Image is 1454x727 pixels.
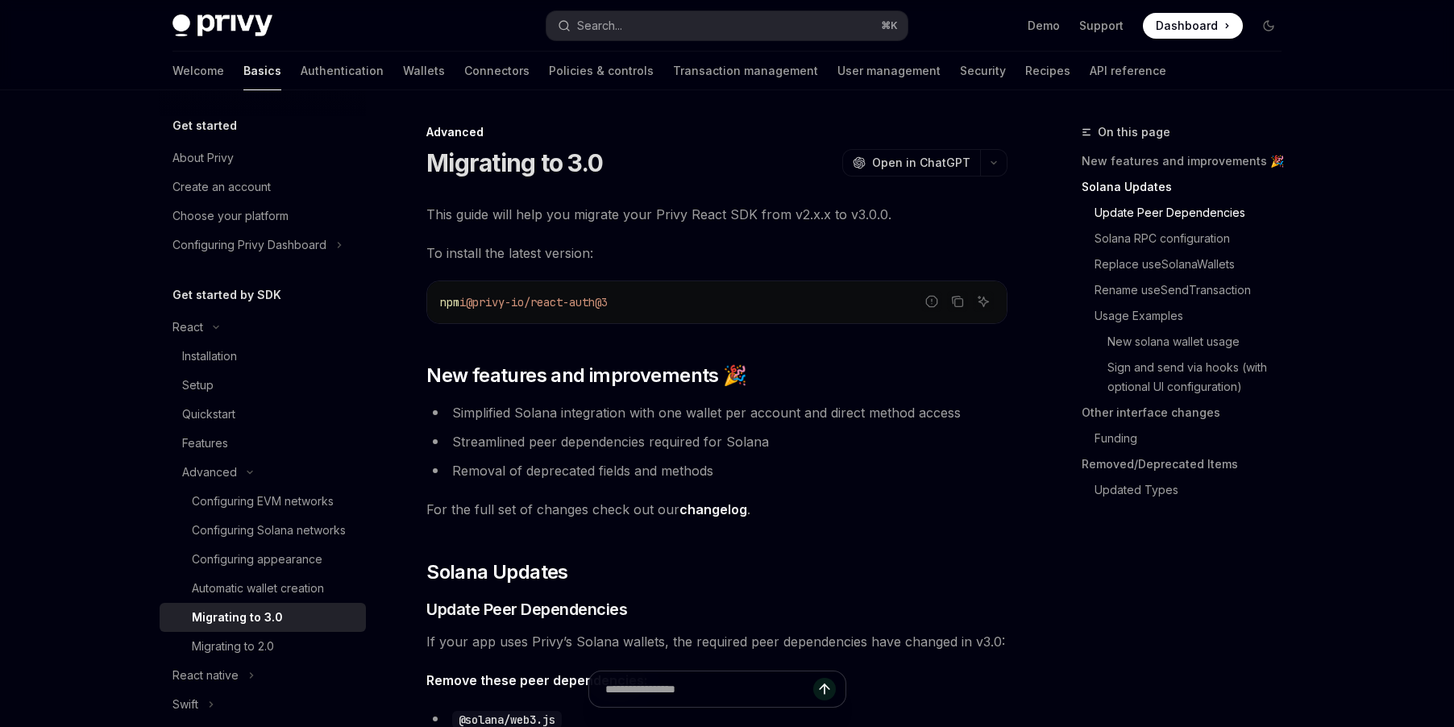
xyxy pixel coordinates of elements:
[673,52,818,90] a: Transaction management
[172,15,272,37] img: dark logo
[426,401,1007,424] li: Simplified Solana integration with one wallet per account and direct method access
[192,579,324,598] div: Automatic wallet creation
[426,498,1007,521] span: For the full set of changes check out our .
[160,342,366,371] a: Installation
[172,116,237,135] h5: Get started
[1082,451,1294,477] a: Removed/Deprecated Items
[243,52,281,90] a: Basics
[403,52,445,90] a: Wallets
[426,559,568,585] span: Solana Updates
[160,574,366,603] a: Automatic wallet creation
[973,291,994,312] button: Ask AI
[1082,226,1294,251] a: Solana RPC configuration
[172,666,239,685] div: React native
[192,550,322,569] div: Configuring appearance
[426,203,1007,226] span: This guide will help you migrate your Privy React SDK from v2.x.x to v3.0.0.
[1256,13,1282,39] button: Toggle dark mode
[160,231,366,260] button: Toggle Configuring Privy Dashboard section
[1082,148,1294,174] a: New features and improvements 🎉
[466,295,608,309] span: @privy-io/react-auth@3
[1082,200,1294,226] a: Update Peer Dependencies
[1025,52,1070,90] a: Recipes
[160,632,366,661] a: Migrating to 2.0
[881,19,898,32] span: ⌘ K
[192,637,274,656] div: Migrating to 2.0
[426,363,746,388] span: New features and improvements 🎉
[192,521,346,540] div: Configuring Solana networks
[182,463,237,482] div: Advanced
[172,285,281,305] h5: Get started by SDK
[1028,18,1060,34] a: Demo
[160,400,366,429] a: Quickstart
[182,434,228,453] div: Features
[1082,303,1294,329] a: Usage Examples
[172,52,224,90] a: Welcome
[679,501,747,518] a: changelog
[426,459,1007,482] li: Removal of deprecated fields and methods
[182,347,237,366] div: Installation
[160,429,366,458] a: Features
[160,603,366,632] a: Migrating to 3.0
[301,52,384,90] a: Authentication
[440,295,459,309] span: npm
[426,430,1007,453] li: Streamlined peer dependencies required for Solana
[459,295,466,309] span: i
[837,52,941,90] a: User management
[172,206,289,226] div: Choose your platform
[1082,251,1294,277] a: Replace useSolanaWallets
[160,487,366,516] a: Configuring EVM networks
[577,16,622,35] div: Search...
[160,661,366,690] button: Toggle React native section
[172,695,198,714] div: Swift
[172,318,203,337] div: React
[172,177,271,197] div: Create an account
[160,143,366,172] a: About Privy
[426,242,1007,264] span: To install the latest version:
[192,492,334,511] div: Configuring EVM networks
[1143,13,1243,39] a: Dashboard
[605,671,813,707] input: Ask a question...
[182,376,214,395] div: Setup
[921,291,942,312] button: Report incorrect code
[426,630,1007,653] span: If your app uses Privy’s Solana wallets, the required peer dependencies have changed in v3.0:
[160,201,366,231] a: Choose your platform
[947,291,968,312] button: Copy the contents from the code block
[1082,174,1294,200] a: Solana Updates
[160,458,366,487] button: Toggle Advanced section
[1082,426,1294,451] a: Funding
[172,235,326,255] div: Configuring Privy Dashboard
[842,149,980,177] button: Open in ChatGPT
[182,405,235,424] div: Quickstart
[960,52,1006,90] a: Security
[546,11,908,40] button: Open search
[1098,123,1170,142] span: On this page
[172,148,234,168] div: About Privy
[192,608,283,627] div: Migrating to 3.0
[160,545,366,574] a: Configuring appearance
[426,598,627,621] span: Update Peer Dependencies
[160,172,366,201] a: Create an account
[1082,277,1294,303] a: Rename useSendTransaction
[549,52,654,90] a: Policies & controls
[813,678,836,700] button: Send message
[160,690,366,719] button: Toggle Swift section
[1090,52,1166,90] a: API reference
[1082,400,1294,426] a: Other interface changes
[1082,477,1294,503] a: Updated Types
[1079,18,1124,34] a: Support
[1082,355,1294,400] a: Sign and send via hooks (with optional UI configuration)
[872,155,970,171] span: Open in ChatGPT
[1082,329,1294,355] a: New solana wallet usage
[426,148,603,177] h1: Migrating to 3.0
[1156,18,1218,34] span: Dashboard
[160,313,366,342] button: Toggle React section
[464,52,530,90] a: Connectors
[160,516,366,545] a: Configuring Solana networks
[160,371,366,400] a: Setup
[426,124,1007,140] div: Advanced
